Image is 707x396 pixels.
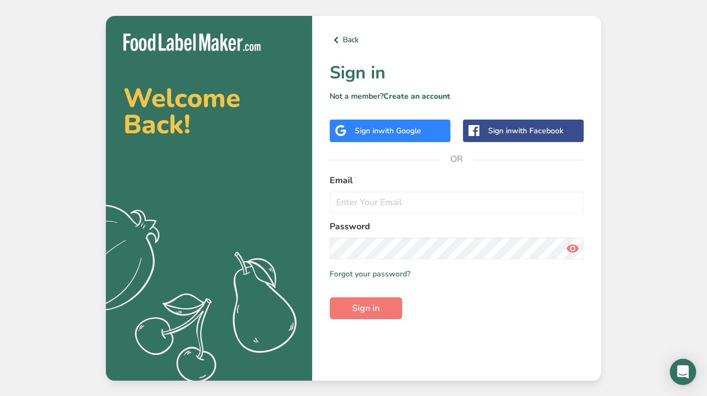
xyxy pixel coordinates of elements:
[378,126,421,136] span: with Google
[330,297,402,319] button: Sign in
[123,85,295,138] h2: Welcome Back!
[670,359,696,385] div: Open Intercom Messenger
[330,268,410,280] a: Forgot your password?
[330,220,584,233] label: Password
[488,125,563,137] div: Sign in
[355,125,421,137] div: Sign in
[330,174,584,187] label: Email
[123,33,261,52] img: Food Label Maker
[330,33,584,47] a: Back
[330,90,584,102] p: Not a member?
[330,60,584,86] h1: Sign in
[383,91,450,101] a: Create an account
[352,302,380,315] span: Sign in
[512,126,563,136] span: with Facebook
[330,191,584,213] input: Enter Your Email
[440,143,473,176] span: OR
